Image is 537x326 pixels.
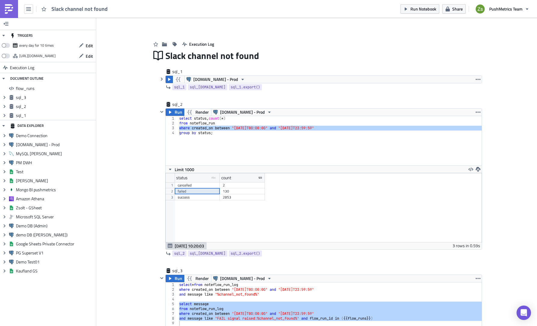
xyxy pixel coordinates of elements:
[166,321,178,326] div: 9
[174,251,185,257] span: sql_2
[166,287,178,292] div: 2
[16,187,94,192] span: Mongo BI pushmetrics
[231,251,260,257] span: sql_2.export()
[76,51,96,61] button: Edit
[400,4,439,14] button: Run Notebook
[16,169,94,174] span: Test
[176,173,188,182] div: status
[189,41,214,47] span: Execution Log
[195,275,209,282] span: Render
[16,205,94,211] span: Zsolt - GSheet
[16,223,94,229] span: Demo DB (Admin)
[166,297,178,302] div: 4
[184,275,211,282] button: Render
[166,116,178,121] div: 1
[178,194,217,200] div: success
[16,250,94,256] span: PG Superset V1
[16,178,94,183] span: [PERSON_NAME]
[76,41,96,50] button: Edit
[174,84,185,90] span: sql_1
[166,306,178,311] div: 6
[166,282,178,287] div: 1
[51,5,108,13] span: Slack channel not found
[188,84,227,90] a: sql_[DOMAIN_NAME]
[16,160,94,165] span: PM DWH
[16,214,94,220] span: Microsoft SQL Server
[172,69,196,75] span: sql_1
[220,275,265,282] span: [DOMAIN_NAME] - Prod
[229,251,262,257] a: sql_2.export()
[16,259,94,265] span: Demo Test01
[16,241,94,247] span: Google Sheets Private Connector
[229,84,262,90] a: sql_1.export()
[86,42,93,49] span: Edit
[172,268,196,274] span: sql_3
[184,76,247,83] button: [DOMAIN_NAME] - Prod
[166,121,178,126] div: 2
[166,126,178,131] div: 3
[195,109,209,116] span: Render
[193,76,238,83] span: [DOMAIN_NAME] - Prod
[166,166,196,173] button: Limit 1000
[166,275,184,282] button: Run
[231,84,260,90] span: sql_1.export()
[165,49,259,63] span: Slack channel not found
[175,243,204,249] span: [DATE] 10:20:03
[175,275,182,282] span: Run
[172,84,186,90] a: sql_1
[190,84,226,90] span: sql_[DOMAIN_NAME]
[175,166,194,173] span: Limit 1000
[453,242,480,249] div: 3 rows in 0.59s
[158,275,165,282] button: Hide content
[172,101,196,107] span: sql_2
[223,188,262,194] div: 130
[166,311,178,316] div: 7
[223,182,262,188] div: 2
[166,302,178,306] div: 5
[178,182,217,188] div: cancelled
[475,4,485,14] img: Avatar
[220,109,265,116] span: [DOMAIN_NAME] - Prod
[223,194,262,200] div: 2853
[452,6,463,12] span: Share
[16,86,94,91] span: flow_runs
[166,109,184,116] button: Run
[188,251,227,257] a: sql_[DOMAIN_NAME]
[172,251,186,257] a: sql_2
[4,4,14,14] img: PushMetrics
[410,6,436,12] span: Run Notebook
[10,120,44,131] div: DATA EXPLORER
[517,306,531,320] div: Open Intercom Messenger
[211,109,274,116] button: [DOMAIN_NAME] - Prod
[16,133,94,138] span: Demo Connection
[184,109,211,116] button: Render
[178,188,217,194] div: failed
[166,131,178,135] div: 4
[472,2,532,16] button: PushMetrics Team
[86,53,93,59] span: Edit
[16,95,94,100] span: sql_3
[19,51,56,60] div: https://pushmetrics.io/api/v1/report/OzoP2mvLKa/webhook?token=2c6d4b08a2ad4407a21e821d3b70eb87
[190,251,226,257] span: sql_[DOMAIN_NAME]
[166,292,178,297] div: 3
[211,275,274,282] button: [DOMAIN_NAME] - Prod
[158,108,165,115] button: Hide content
[16,268,94,274] span: Kaufland GS
[10,30,33,41] div: TRIGGERS
[19,41,54,50] div: every day for 10 times
[166,242,207,249] button: [DATE] 10:20:03
[10,73,44,84] div: DOCUMENT OUTLINE
[16,113,94,118] span: sql_1
[16,151,94,156] span: MySQL [PERSON_NAME]
[175,109,182,116] span: Run
[16,142,94,147] span: [DOMAIN_NAME] - Prod
[16,196,94,201] span: Amazon Athena
[158,75,165,83] button: Hide content
[442,4,466,14] button: Share
[16,104,94,109] span: sql_2
[166,316,178,321] div: 8
[16,232,94,238] span: demo DB ([PERSON_NAME])
[10,62,34,73] span: Execution Log
[489,6,523,12] span: PushMetrics Team
[221,173,231,182] div: count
